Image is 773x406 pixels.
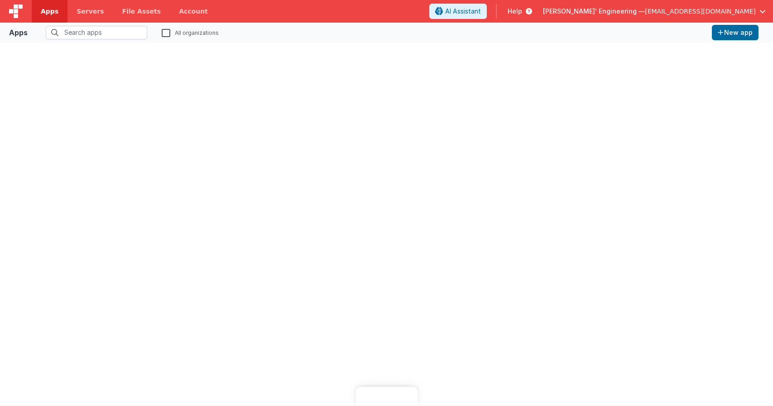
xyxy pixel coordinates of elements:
span: File Assets [122,7,161,16]
input: Search apps [46,26,147,39]
iframe: Marker.io feedback button [355,387,418,406]
button: [PERSON_NAME]' Engineering — [EMAIL_ADDRESS][DOMAIN_NAME] [543,7,766,16]
span: AI Assistant [445,7,481,16]
button: New app [712,25,759,40]
span: Servers [77,7,104,16]
span: [PERSON_NAME]' Engineering — [543,7,645,16]
span: Help [508,7,522,16]
span: Apps [41,7,58,16]
div: Apps [9,27,28,38]
span: [EMAIL_ADDRESS][DOMAIN_NAME] [645,7,756,16]
button: AI Assistant [429,4,487,19]
label: All organizations [162,28,219,37]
